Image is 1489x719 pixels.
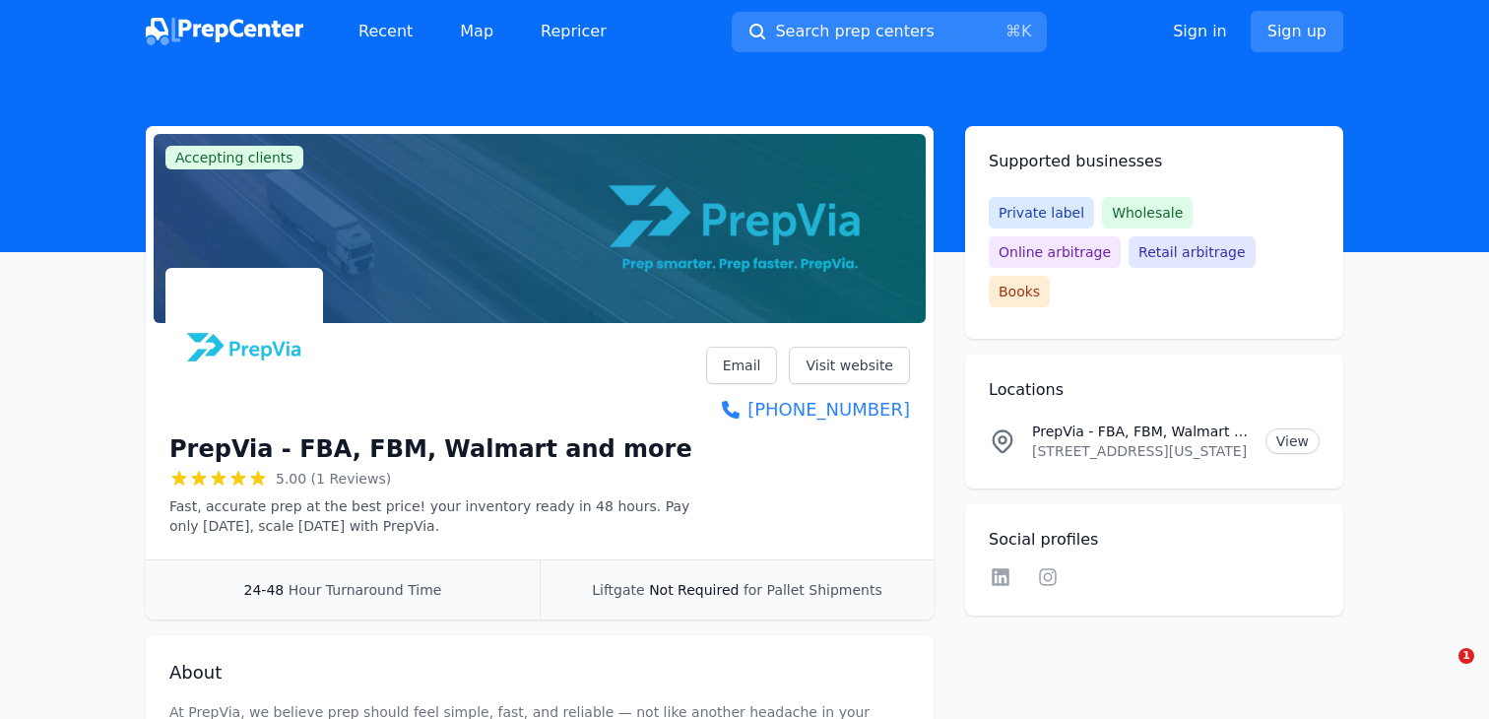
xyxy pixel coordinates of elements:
[989,378,1320,402] h2: Locations
[592,582,644,598] span: Liftgate
[146,18,303,45] img: PrepCenter
[989,150,1320,173] h2: Supported businesses
[1265,428,1320,454] a: View
[706,396,910,424] a: [PHONE_NUMBER]
[732,12,1047,52] button: Search prep centers⌘K
[989,236,1121,268] span: Online arbitrage
[1418,648,1465,695] iframe: Intercom live chat
[1173,20,1227,43] a: Sign in
[525,12,622,51] a: Repricer
[1021,22,1032,40] kbd: K
[1129,236,1255,268] span: Retail arbitrage
[276,469,391,489] span: 5.00 (1 Reviews)
[444,12,509,51] a: Map
[1032,422,1250,441] p: PrepVia - FBA, FBM, Walmart and more Location
[989,197,1094,229] span: Private label
[1032,441,1250,461] p: [STREET_ADDRESS][US_STATE]
[169,272,319,422] img: PrepVia - FBA, FBM, Walmart and more
[989,528,1320,552] h2: Social profiles
[169,433,692,465] h1: PrepVia - FBA, FBM, Walmart and more
[706,347,778,384] a: Email
[244,582,285,598] span: 24-48
[343,12,428,51] a: Recent
[1458,648,1474,664] span: 1
[1005,22,1021,40] kbd: ⌘
[775,20,934,43] span: Search prep centers
[165,146,303,169] span: Accepting clients
[289,582,442,598] span: Hour Turnaround Time
[744,582,882,598] span: for Pallet Shipments
[169,659,910,686] h2: About
[649,582,739,598] span: Not Required
[789,347,910,384] a: Visit website
[169,496,706,536] p: Fast, accurate prep at the best price! your inventory ready in 48 hours. Pay only [DATE], scale [...
[989,276,1050,307] span: Books
[1251,11,1343,52] a: Sign up
[1102,197,1193,229] span: Wholesale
